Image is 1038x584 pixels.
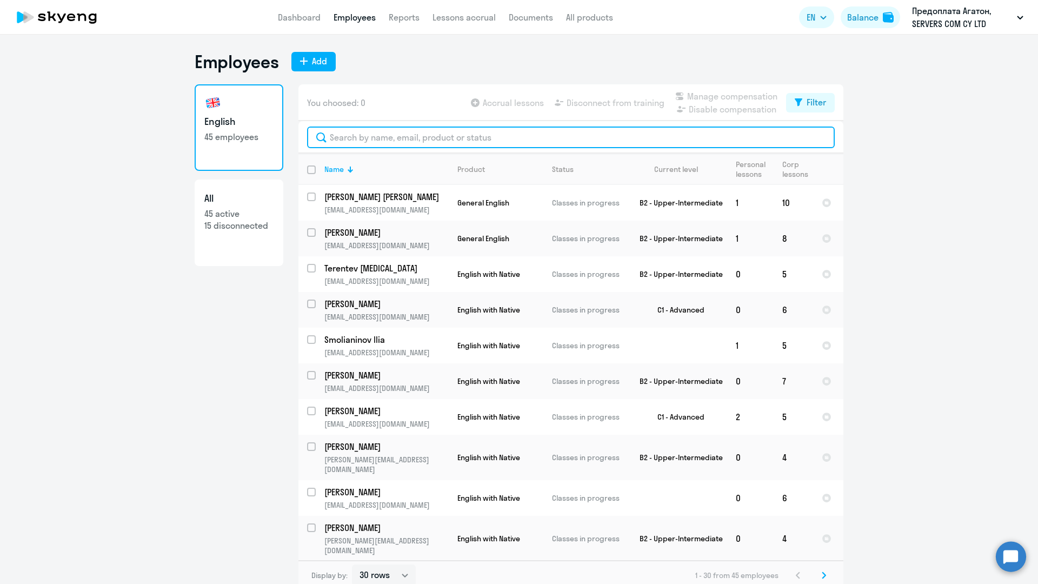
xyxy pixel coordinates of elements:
div: Status [552,164,626,174]
span: English with Native [457,376,520,386]
a: [PERSON_NAME] [324,486,448,498]
h3: English [204,115,274,129]
a: English45 employees [195,84,283,171]
td: 0 [727,516,774,561]
span: English with Native [457,341,520,350]
button: Add [291,52,336,71]
td: 4 [774,435,813,480]
button: Предоплата Агатон, SERVERS COM CY LTD [907,4,1029,30]
td: 5 [774,256,813,292]
button: EN [799,6,834,28]
p: Classes in progress [552,453,626,462]
td: C1 - Advanced [627,399,727,435]
div: Filter [807,96,826,109]
p: [EMAIL_ADDRESS][DOMAIN_NAME] [324,419,448,429]
div: Personal lessons [736,160,766,179]
p: [PERSON_NAME] [324,522,447,534]
a: Reports [389,12,420,23]
td: B2 - Upper-Intermediate [627,256,727,292]
td: 1 [727,328,774,363]
a: Lessons accrual [432,12,496,23]
a: Dashboard [278,12,321,23]
a: [PERSON_NAME] [PERSON_NAME] [324,191,448,203]
p: Classes in progress [552,234,626,243]
p: [PERSON_NAME] [324,298,447,310]
td: 6 [774,292,813,328]
td: B2 - Upper-Intermediate [627,363,727,399]
span: English with Native [457,269,520,279]
a: Documents [509,12,553,23]
p: Classes in progress [552,534,626,543]
span: English with Native [457,412,520,422]
a: [PERSON_NAME] [324,298,448,310]
div: Balance [847,11,879,24]
span: 1 - 30 from 45 employees [695,570,778,580]
button: Balancebalance [841,6,900,28]
a: All products [566,12,613,23]
a: [PERSON_NAME] [324,522,448,534]
p: Smolianinov Ilia [324,334,447,346]
div: Corp lessons [782,160,813,179]
p: [PERSON_NAME] [324,486,447,498]
img: balance [883,12,894,23]
p: [PERSON_NAME] [324,227,447,238]
td: 0 [727,480,774,516]
p: Classes in progress [552,269,626,279]
a: [PERSON_NAME] [324,369,448,381]
p: 45 employees [204,131,274,143]
span: English with Native [457,453,520,462]
p: [EMAIL_ADDRESS][DOMAIN_NAME] [324,500,448,510]
span: You choosed: 0 [307,96,365,109]
td: 10 [774,185,813,221]
p: [EMAIL_ADDRESS][DOMAIN_NAME] [324,348,448,357]
p: [PERSON_NAME][EMAIL_ADDRESS][DOMAIN_NAME] [324,455,448,474]
p: [EMAIL_ADDRESS][DOMAIN_NAME] [324,383,448,393]
p: 45 active [204,208,274,220]
p: Classes in progress [552,412,626,422]
td: B2 - Upper-Intermediate [627,435,727,480]
div: Product [457,164,543,174]
p: Предоплата Агатон, SERVERS COM CY LTD [912,4,1013,30]
td: 7 [774,363,813,399]
div: Corp lessons [782,160,808,179]
div: Product [457,164,485,174]
td: 2 [727,399,774,435]
div: Name [324,164,448,174]
a: Terentev [MEDICAL_DATA] [324,262,448,274]
div: Current level [654,164,698,174]
span: English with Native [457,305,520,315]
td: 1 [727,221,774,256]
td: 1 [727,185,774,221]
td: 8 [774,221,813,256]
p: [EMAIL_ADDRESS][DOMAIN_NAME] [324,312,448,322]
td: B2 - Upper-Intermediate [627,185,727,221]
td: C1 - Advanced [627,292,727,328]
a: All45 active15 disconnected [195,180,283,266]
a: [PERSON_NAME] [324,227,448,238]
p: [EMAIL_ADDRESS][DOMAIN_NAME] [324,276,448,286]
p: [PERSON_NAME] [324,405,447,417]
td: 6 [774,480,813,516]
h3: All [204,191,274,205]
p: Classes in progress [552,198,626,208]
h1: Employees [195,51,278,72]
p: [PERSON_NAME] [324,369,447,381]
td: B2 - Upper-Intermediate [627,221,727,256]
span: EN [807,11,815,24]
span: Display by: [311,570,348,580]
button: Filter [786,93,835,112]
p: [PERSON_NAME] [324,441,447,453]
span: English with Native [457,493,520,503]
p: Classes in progress [552,305,626,315]
td: 0 [727,435,774,480]
p: Classes in progress [552,376,626,386]
td: 0 [727,363,774,399]
td: 0 [727,292,774,328]
div: Name [324,164,344,174]
div: Personal lessons [736,160,773,179]
td: 5 [774,328,813,363]
span: General English [457,198,509,208]
p: Classes in progress [552,493,626,503]
input: Search by name, email, product or status [307,127,835,148]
